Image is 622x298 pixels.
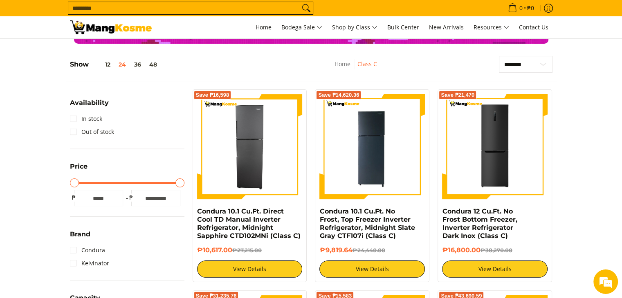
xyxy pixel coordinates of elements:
span: Bulk Center [387,23,419,31]
span: Save ₱14,620.36 [318,93,359,98]
div: Chat with us now [43,46,137,56]
a: Bulk Center [383,16,423,38]
a: View Details [442,260,548,278]
span: Availability [70,100,109,106]
h6: ₱9,819.64 [319,246,425,254]
img: Condura 10.1 Cu.Ft. Direct Cool TD Manual Inverter Refrigerator, Midnight Sapphire CTD102MNi (Cla... [197,94,303,199]
a: In stock [70,112,102,125]
span: Resources [474,22,509,33]
span: Home [256,23,272,31]
a: Class C [357,60,377,68]
span: We're online! [47,94,113,177]
h6: ₱16,800.00 [442,246,548,254]
span: ₱ [70,193,78,202]
a: Kelvinator [70,257,109,270]
span: • [505,4,537,13]
span: Shop by Class [332,22,377,33]
textarea: Type your message and hit 'Enter' [4,206,156,234]
del: ₱24,440.00 [352,247,385,254]
button: 12 [89,61,115,68]
nav: Main Menu [160,16,552,38]
a: Condura 10.1 Cu.Ft. No Frost, Top Freezer Inverter Refrigerator, Midnight Slate Gray CTF107i (Cla... [319,207,415,240]
a: Condura 12 Cu.Ft. No Frost Bottom Freezer, Inverter Refrigerator Dark Inox (Class C) [442,207,517,240]
span: Brand [70,231,90,238]
a: Home [335,60,350,68]
img: condura-no-frost-inverter-bottom-freezer-refrigerator-9-cubic-feet-class-c-mang-kosme [442,94,548,199]
a: Resources [469,16,513,38]
h5: Show [70,60,161,69]
span: Contact Us [519,23,548,31]
a: Home [251,16,276,38]
img: Class C Home &amp; Business Appliances: Up to 70% Off l Mang Kosme [70,20,152,34]
span: Save ₱16,598 [196,93,229,98]
button: 36 [130,61,145,68]
span: New Arrivals [429,23,464,31]
a: View Details [197,260,303,278]
span: ₱ [127,193,135,202]
a: Out of stock [70,125,114,138]
summary: Open [70,163,88,176]
del: ₱38,270.00 [480,247,512,254]
a: New Arrivals [425,16,468,38]
a: Bodega Sale [277,16,326,38]
a: Condura 10.1 Cu.Ft. Direct Cool TD Manual Inverter Refrigerator, Midnight Sapphire CTD102MNi (Cla... [197,207,301,240]
nav: Breadcrumbs [286,59,425,78]
div: Minimize live chat window [134,4,154,24]
img: Condura 10.1 Cu.Ft. No Frost, Top Freezer Inverter Refrigerator, Midnight Slate Gray CTF107i (Cla... [319,94,425,199]
h6: ₱10,617.00 [197,246,303,254]
button: 24 [115,61,130,68]
summary: Open [70,231,90,244]
span: Save ₱21,470 [441,93,474,98]
span: Bodega Sale [281,22,322,33]
a: Shop by Class [328,16,382,38]
span: 0 [518,5,524,11]
span: ₱0 [526,5,535,11]
summary: Open [70,100,109,112]
button: Search [300,2,313,14]
button: 48 [145,61,161,68]
span: Price [70,163,88,170]
a: Contact Us [515,16,552,38]
a: View Details [319,260,425,278]
a: Condura [70,244,105,257]
del: ₱27,215.00 [232,247,262,254]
